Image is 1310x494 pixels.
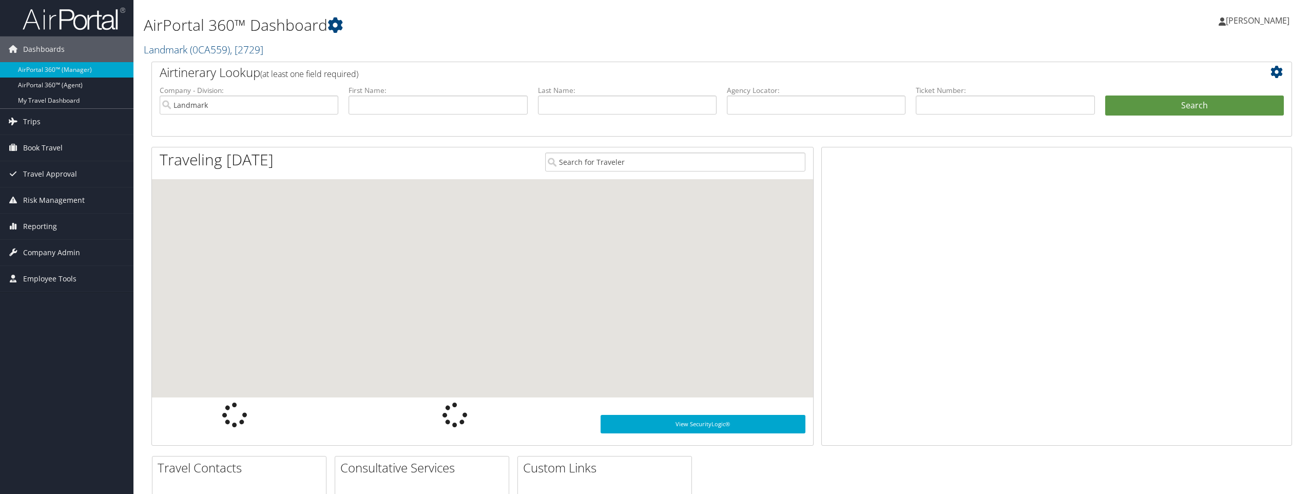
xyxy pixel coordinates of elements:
input: Search for Traveler [545,153,805,172]
h2: Custom Links [523,459,691,477]
label: Last Name: [538,85,717,96]
h1: AirPortal 360™ Dashboard [144,14,914,36]
span: Risk Management [23,187,85,213]
span: Employee Tools [23,266,76,292]
span: Book Travel [23,135,63,161]
a: Landmark [144,43,263,56]
span: [PERSON_NAME] [1226,15,1289,26]
label: Agency Locator: [727,85,906,96]
a: [PERSON_NAME] [1219,5,1300,36]
h2: Airtinerary Lookup [160,64,1189,81]
span: ( 0CA559 ) [190,43,230,56]
button: Search [1105,96,1284,116]
span: Travel Approval [23,161,77,187]
span: Dashboards [23,36,65,62]
span: Trips [23,109,41,135]
label: Company - Division: [160,85,338,96]
span: (at least one field required) [260,68,358,80]
span: , [ 2729 ] [230,43,263,56]
img: airportal-logo.png [23,7,125,31]
span: Reporting [23,214,57,239]
label: First Name: [349,85,527,96]
label: Ticket Number: [916,85,1094,96]
h2: Consultative Services [340,459,509,477]
span: Company Admin [23,240,80,265]
a: View SecurityLogic® [601,415,805,433]
h1: Traveling [DATE] [160,149,274,170]
h2: Travel Contacts [158,459,326,477]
